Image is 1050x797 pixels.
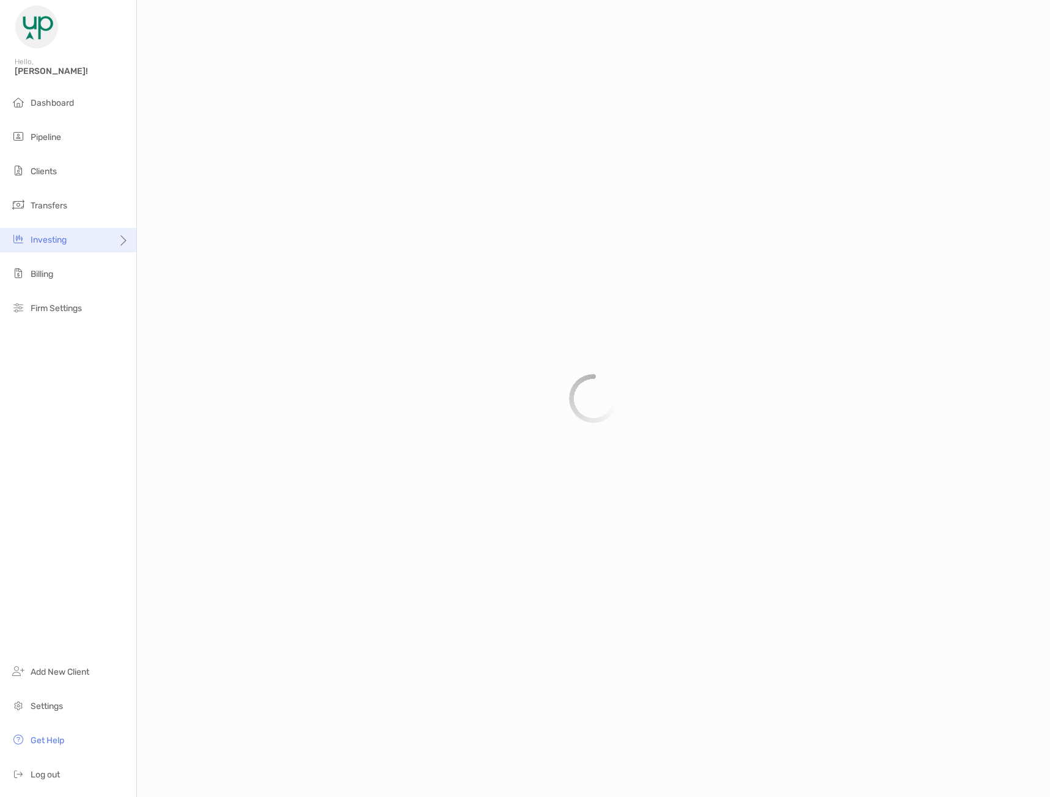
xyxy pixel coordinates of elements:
span: Add New Client [31,667,89,677]
img: get-help icon [11,732,26,747]
span: Investing [31,235,67,245]
img: settings icon [11,698,26,713]
span: Transfers [31,200,67,211]
img: Zoe Logo [15,5,59,49]
img: firm-settings icon [11,300,26,315]
span: Clients [31,166,57,177]
img: investing icon [11,232,26,246]
span: Billing [31,269,53,279]
img: billing icon [11,266,26,281]
img: logout icon [11,766,26,781]
img: transfers icon [11,197,26,212]
img: clients icon [11,163,26,178]
span: Settings [31,701,63,711]
img: dashboard icon [11,95,26,109]
span: Firm Settings [31,303,82,314]
img: pipeline icon [11,129,26,144]
img: add_new_client icon [11,664,26,678]
span: [PERSON_NAME]! [15,66,129,76]
span: Dashboard [31,98,74,108]
span: Pipeline [31,132,61,142]
span: Log out [31,769,60,780]
span: Get Help [31,735,64,746]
